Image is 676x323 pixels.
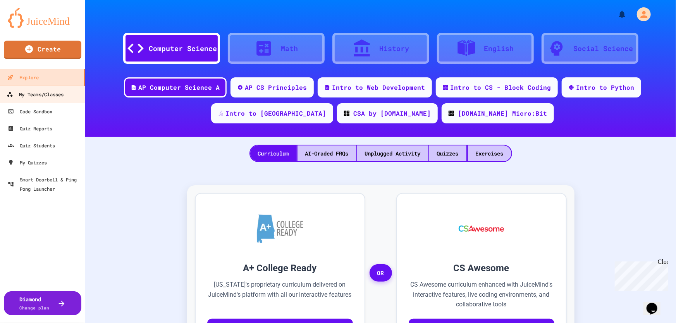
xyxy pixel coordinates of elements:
div: [DOMAIN_NAME] Micro:Bit [458,109,547,118]
div: Intro to Python [576,83,634,92]
img: CODE_logo_RGB.png [449,111,454,116]
div: Intro to CS - Block Coding [450,83,551,92]
div: Code Sandbox [8,107,52,116]
iframe: chat widget [643,292,668,315]
div: My Notifications [603,8,629,21]
div: Quizzes [429,145,466,161]
div: Chat with us now!Close [3,3,53,49]
div: Math [281,43,298,54]
img: CODE_logo_RGB.png [344,111,349,116]
div: Explore [7,73,39,82]
button: DiamondChange plan [4,291,81,315]
div: AP CS Principles [245,83,307,92]
div: Quiz Students [8,141,55,150]
div: AP Computer Science A [138,83,220,92]
span: OR [370,264,392,282]
img: logo-orange.svg [8,8,77,28]
div: History [379,43,409,54]
div: Exercises [468,145,511,161]
span: Change plan [20,305,50,311]
div: Smart Doorbell & Ping Pong Launcher [8,175,82,193]
div: Curriculum [250,145,297,161]
div: Unplugged Activity [357,145,428,161]
div: Intro to [GEOGRAPHIC_DATA] [225,109,326,118]
div: Quiz Reports [8,124,52,133]
div: My Teams/Classes [7,90,64,99]
div: My Quizzes [8,158,47,167]
a: Create [4,41,81,59]
h3: CS Awesome [409,261,554,275]
div: Social Science [574,43,633,54]
div: Computer Science [149,43,217,54]
img: A+ College Ready [257,214,303,243]
iframe: chat widget [612,258,668,291]
div: AI-Graded FRQs [298,145,356,161]
p: [US_STATE]'s proprietary curriculum delivered on JuiceMind's platform with all our interactive fe... [207,280,353,309]
div: My Account [629,5,653,23]
div: CSA by [DOMAIN_NAME] [353,109,431,118]
h3: A+ College Ready [207,261,353,275]
div: Diamond [20,295,50,311]
div: English [484,43,514,54]
img: CS Awesome [451,205,512,252]
div: Intro to Web Development [332,83,425,92]
p: CS Awesome curriculum enhanced with JuiceMind's interactive features, live coding environments, a... [409,280,554,309]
